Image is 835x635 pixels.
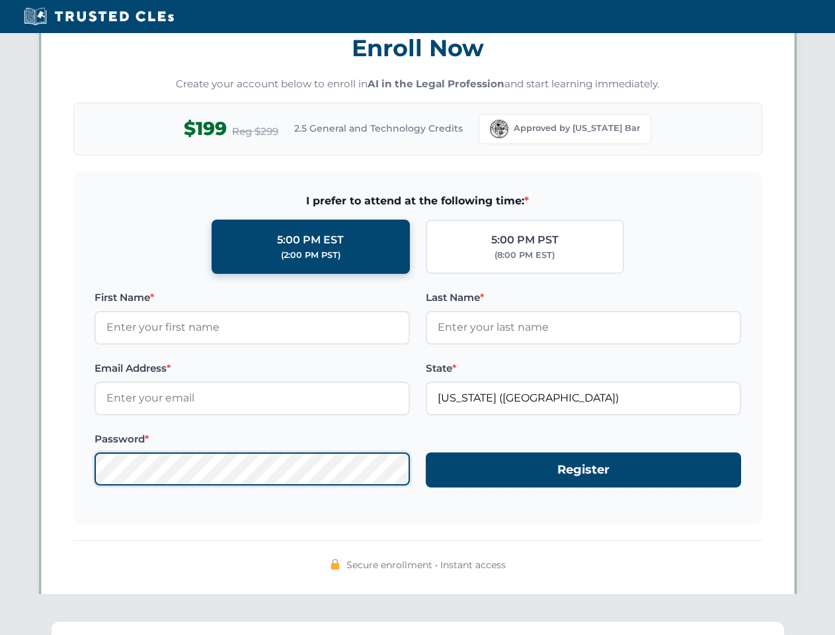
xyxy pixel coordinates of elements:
[426,290,741,306] label: Last Name
[491,232,559,249] div: 5:00 PM PST
[95,431,410,447] label: Password
[232,124,278,140] span: Reg $299
[95,290,410,306] label: First Name
[514,122,640,135] span: Approved by [US_STATE] Bar
[294,121,463,136] span: 2.5 General and Technology Credits
[95,311,410,344] input: Enter your first name
[184,114,227,144] span: $199
[281,249,340,262] div: (2:00 PM PST)
[20,7,178,26] img: Trusted CLEs
[330,559,340,570] img: 🔒
[368,77,504,90] strong: AI in the Legal Profession
[95,192,741,210] span: I prefer to attend at the following time:
[426,311,741,344] input: Enter your last name
[426,452,741,487] button: Register
[426,360,741,376] label: State
[95,382,410,415] input: Enter your email
[277,232,344,249] div: 5:00 PM EST
[95,360,410,376] label: Email Address
[73,77,762,92] p: Create your account below to enroll in and start learning immediately.
[346,558,506,572] span: Secure enrollment • Instant access
[490,120,508,138] img: Florida Bar
[73,27,762,69] h3: Enroll Now
[426,382,741,415] input: Florida (FL)
[495,249,555,262] div: (8:00 PM EST)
